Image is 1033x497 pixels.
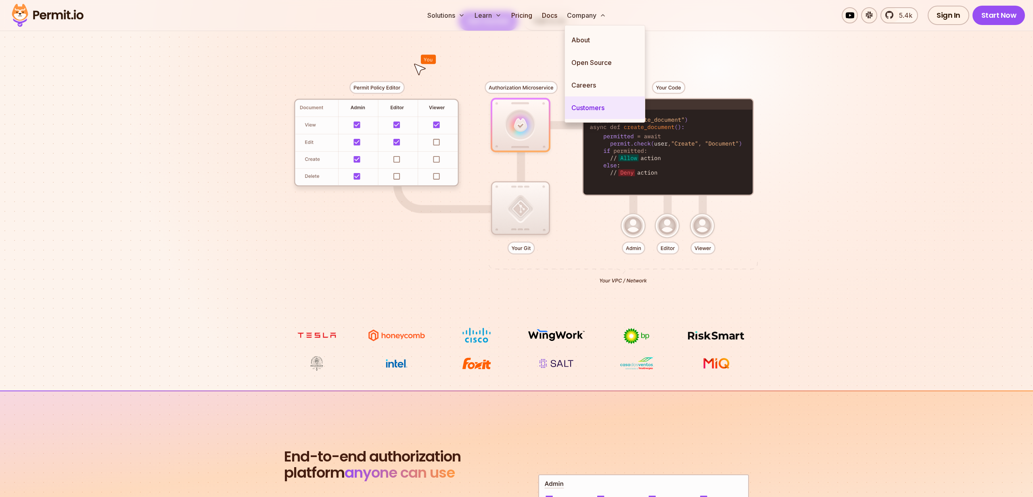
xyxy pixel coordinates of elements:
[284,449,461,481] h2: platform
[539,7,560,23] a: Docs
[565,51,645,74] a: Open Source
[565,29,645,51] a: About
[686,328,747,343] img: Risksmart
[366,356,427,371] img: Intel
[286,356,347,371] img: Maricopa County Recorder\'s Office
[565,74,645,96] a: Careers
[526,356,587,371] img: salt
[471,7,505,23] button: Learn
[446,356,507,371] img: Foxit
[880,7,918,23] a: 5.4k
[424,7,468,23] button: Solutions
[286,328,347,343] img: tesla
[894,10,912,20] span: 5.4k
[8,2,87,29] img: Permit logo
[366,328,427,343] img: Honeycomb
[564,7,609,23] button: Company
[508,7,535,23] a: Pricing
[565,96,645,119] a: Customers
[606,328,667,345] img: bp
[606,356,667,371] img: Casa dos Ventos
[284,449,461,465] span: End-to-end authorization
[972,6,1025,25] a: Start Now
[345,462,455,483] span: anyone can use
[928,6,969,25] a: Sign In
[446,328,507,343] img: Cisco
[689,357,744,370] img: MIQ
[526,328,587,343] img: Wingwork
